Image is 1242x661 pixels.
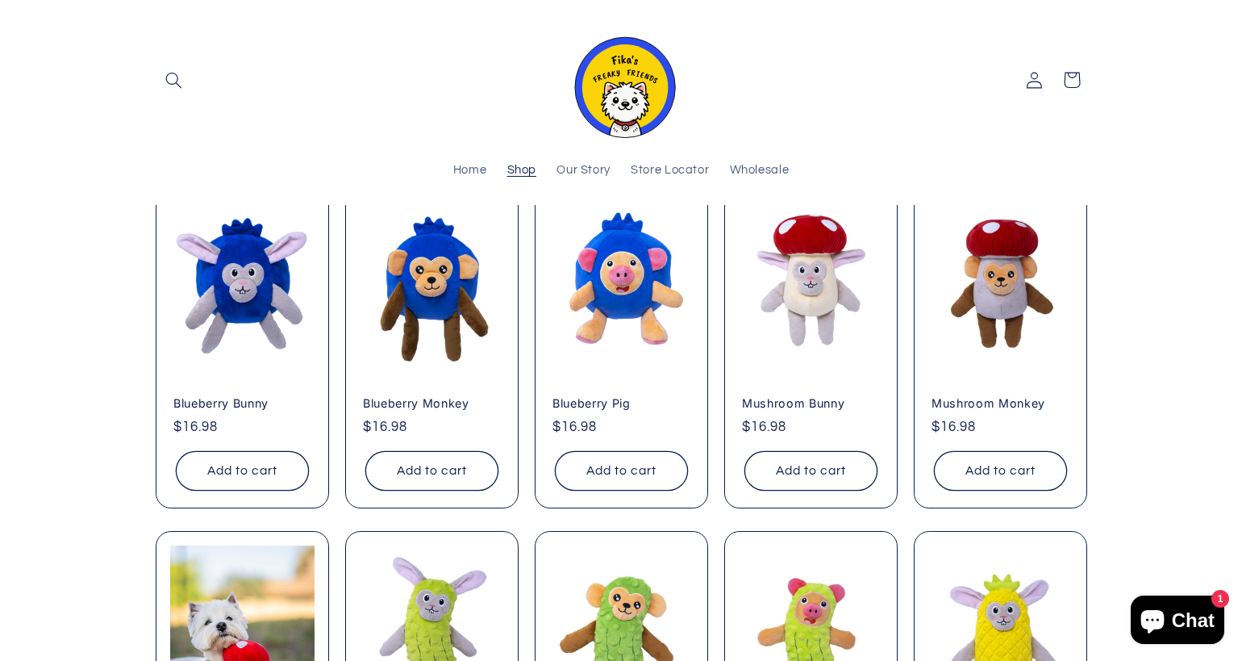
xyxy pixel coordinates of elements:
a: Home [443,153,497,189]
button: Add to cart [555,451,688,491]
span: Our Story [556,163,611,178]
a: Shop [497,153,547,189]
a: Blueberry Pig [552,396,690,411]
a: Store Locator [621,153,719,189]
a: Wholesale [719,153,799,189]
a: Mushroom Monkey [931,396,1069,411]
button: Add to cart [365,451,498,491]
button: Add to cart [176,451,309,491]
a: Fika's Freaky Friends [558,16,684,144]
summary: Search [156,61,193,98]
inbox-online-store-chat: Shopify online store chat [1126,596,1229,648]
span: Wholesale [730,163,790,178]
span: Home [453,163,487,178]
a: Blueberry Monkey [363,396,501,411]
span: Shop [507,163,537,178]
a: Our Story [547,153,621,189]
img: Fika's Freaky Friends [565,23,677,138]
a: Mushroom Bunny [742,396,880,411]
a: Blueberry Bunny [173,396,311,411]
span: Store Locator [631,163,709,178]
button: Add to cart [934,451,1067,491]
button: Add to cart [744,451,877,491]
